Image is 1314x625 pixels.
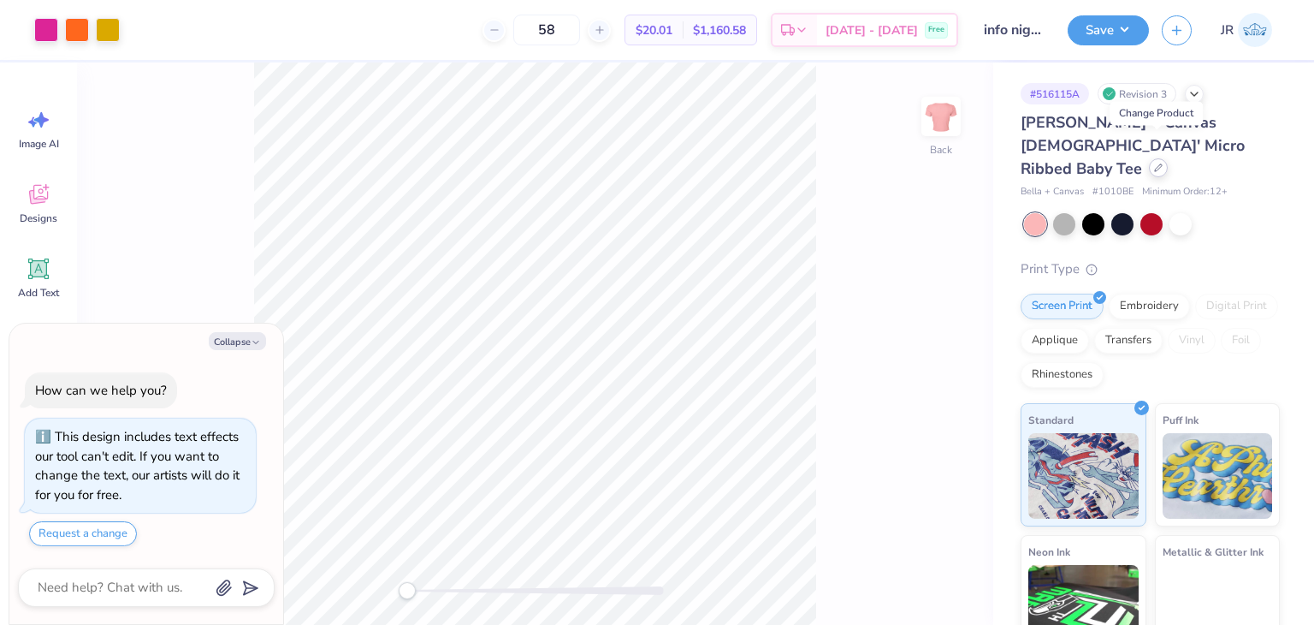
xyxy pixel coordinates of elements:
[513,15,580,45] input: – –
[1110,101,1203,125] div: Change Product
[1028,433,1139,519] img: Standard
[1028,543,1070,561] span: Neon Ink
[971,13,1055,47] input: Untitled Design
[1021,294,1104,319] div: Screen Print
[924,99,958,134] img: Back
[1213,13,1280,47] a: JR
[1168,328,1216,354] div: Vinyl
[1163,411,1199,429] span: Puff Ink
[1068,15,1149,45] button: Save
[35,382,167,399] div: How can we help you?
[1163,543,1264,561] span: Metallic & Glitter Ink
[399,582,416,599] div: Accessibility label
[636,21,672,39] span: $20.01
[1109,294,1190,319] div: Embroidery
[1028,411,1074,429] span: Standard
[1163,433,1273,519] img: Puff Ink
[1021,259,1280,279] div: Print Type
[1221,328,1261,354] div: Foil
[1238,13,1272,47] img: Joshua Ryan Almeida
[35,428,240,503] div: This design includes text effects our tool can't edit. If you want to change the text, our artist...
[1021,328,1089,354] div: Applique
[29,521,137,546] button: Request a change
[209,332,266,350] button: Collapse
[826,21,918,39] span: [DATE] - [DATE]
[930,142,952,158] div: Back
[1021,83,1089,104] div: # 516115A
[20,211,57,225] span: Designs
[1195,294,1278,319] div: Digital Print
[1021,362,1104,388] div: Rhinestones
[1221,21,1234,40] span: JR
[693,21,746,39] span: $1,160.58
[1094,328,1163,354] div: Transfers
[1142,185,1228,199] span: Minimum Order: 12 +
[1098,83,1176,104] div: Revision 3
[19,137,59,151] span: Image AI
[1021,112,1245,179] span: [PERSON_NAME] + Canvas [DEMOGRAPHIC_DATA]' Micro Ribbed Baby Tee
[1021,185,1084,199] span: Bella + Canvas
[18,286,59,300] span: Add Text
[1092,185,1133,199] span: # 1010BE
[928,24,944,36] span: Free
